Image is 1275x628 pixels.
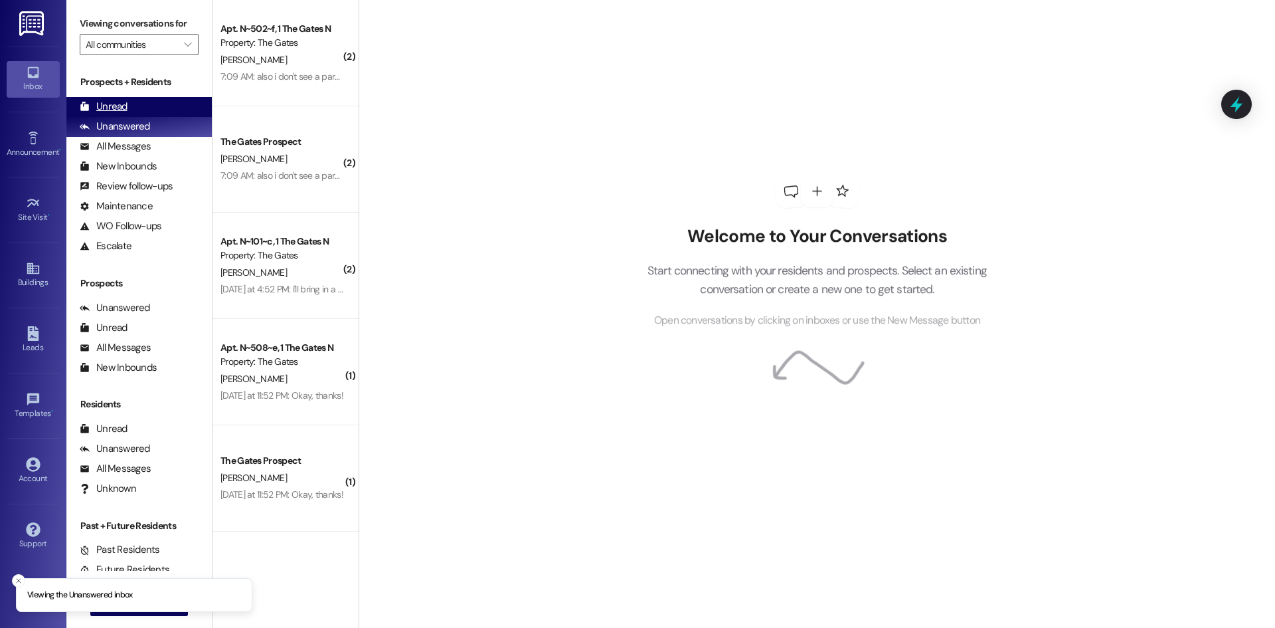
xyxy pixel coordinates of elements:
[7,453,60,489] a: Account
[7,257,60,293] a: Buildings
[80,422,127,436] div: Unread
[220,389,343,401] div: [DATE] at 11:52 PM: Okay, thanks!
[654,313,980,330] span: Open conversations by clicking on inboxes or use the New Message button
[7,61,60,97] a: Inbox
[220,153,287,165] span: [PERSON_NAME]
[80,462,151,476] div: All Messages
[627,226,1007,247] h2: Welcome to Your Conversations
[184,39,191,50] i: 
[48,211,50,220] span: •
[80,100,127,114] div: Unread
[66,75,212,89] div: Prospects + Residents
[27,589,133,601] p: Viewing the Unanswered inbox
[80,219,161,233] div: WO Follow-ups
[220,169,458,181] div: 7:09 AM: also i don't see a parking pass fee which i did ask for
[7,192,60,228] a: Site Visit •
[7,322,60,358] a: Leads
[220,488,343,500] div: [DATE] at 11:52 PM: Okay, thanks!
[80,179,173,193] div: Review follow-ups
[220,249,343,262] div: Property: The Gates
[86,34,177,55] input: All communities
[66,397,212,411] div: Residents
[220,54,287,66] span: [PERSON_NAME]
[220,472,287,484] span: [PERSON_NAME]
[220,373,287,385] span: [PERSON_NAME]
[80,341,151,355] div: All Messages
[627,261,1007,299] p: Start connecting with your residents and prospects. Select an existing conversation or create a n...
[80,239,131,253] div: Escalate
[220,266,287,278] span: [PERSON_NAME]
[220,235,343,249] div: Apt. N~101~c, 1 The Gates N
[59,146,61,155] span: •
[220,70,458,82] div: 7:09 AM: also i don't see a parking pass fee which i did ask for
[220,341,343,355] div: Apt. N~508~e, 1 The Gates N
[80,361,157,375] div: New Inbounds
[80,159,157,173] div: New Inbounds
[19,11,46,36] img: ResiDesk Logo
[220,22,343,36] div: Apt. N~502~f, 1 The Gates N
[7,388,60,424] a: Templates •
[220,36,343,50] div: Property: The Gates
[80,321,127,335] div: Unread
[220,283,394,295] div: [DATE] at 4:52 PM: I'll bring in a check [DATE] :)
[66,276,212,290] div: Prospects
[66,519,212,533] div: Past + Future Residents
[80,442,150,456] div: Unanswered
[80,543,160,557] div: Past Residents
[80,140,151,154] div: All Messages
[80,199,153,213] div: Maintenance
[80,482,136,496] div: Unknown
[80,301,150,315] div: Unanswered
[7,518,60,554] a: Support
[80,563,169,577] div: Future Residents
[220,355,343,369] div: Property: The Gates
[51,407,53,416] span: •
[12,574,25,587] button: Close toast
[80,13,199,34] label: Viewing conversations for
[220,135,343,149] div: The Gates Prospect
[220,454,343,468] div: The Gates Prospect
[80,120,150,134] div: Unanswered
